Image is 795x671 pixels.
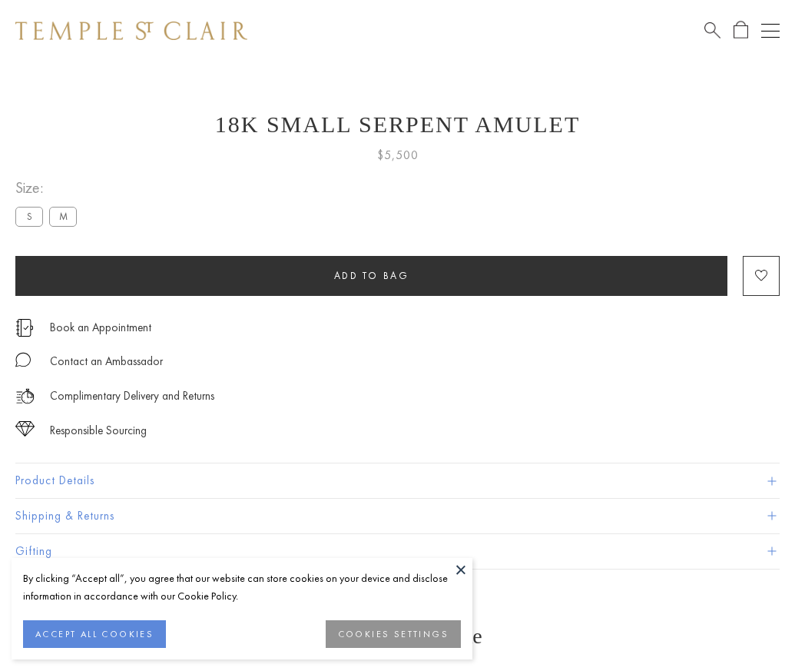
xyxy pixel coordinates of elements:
[49,207,77,226] label: M
[15,256,727,296] button: Add to bag
[15,207,43,226] label: S
[50,421,147,440] div: Responsible Sourcing
[15,175,83,201] span: Size:
[15,319,34,337] img: icon_appointment.svg
[50,319,151,336] a: Book an Appointment
[15,463,780,498] button: Product Details
[761,22,780,40] button: Open navigation
[50,387,214,406] p: Complimentary Delivery and Returns
[15,499,780,533] button: Shipping & Returns
[734,21,748,40] a: Open Shopping Bag
[15,421,35,437] img: icon_sourcing.svg
[15,22,247,40] img: Temple St. Clair
[15,111,780,138] h1: 18K Small Serpent Amulet
[334,269,409,282] span: Add to bag
[704,21,720,40] a: Search
[15,387,35,406] img: icon_delivery.svg
[50,352,163,371] div: Contact an Ambassador
[23,620,166,648] button: ACCEPT ALL COOKIES
[15,534,780,569] button: Gifting
[23,570,461,605] div: By clicking “Accept all”, you agree that our website can store cookies on your device and disclos...
[326,620,461,648] button: COOKIES SETTINGS
[377,145,419,165] span: $5,500
[15,352,31,367] img: MessageIcon-01_2.svg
